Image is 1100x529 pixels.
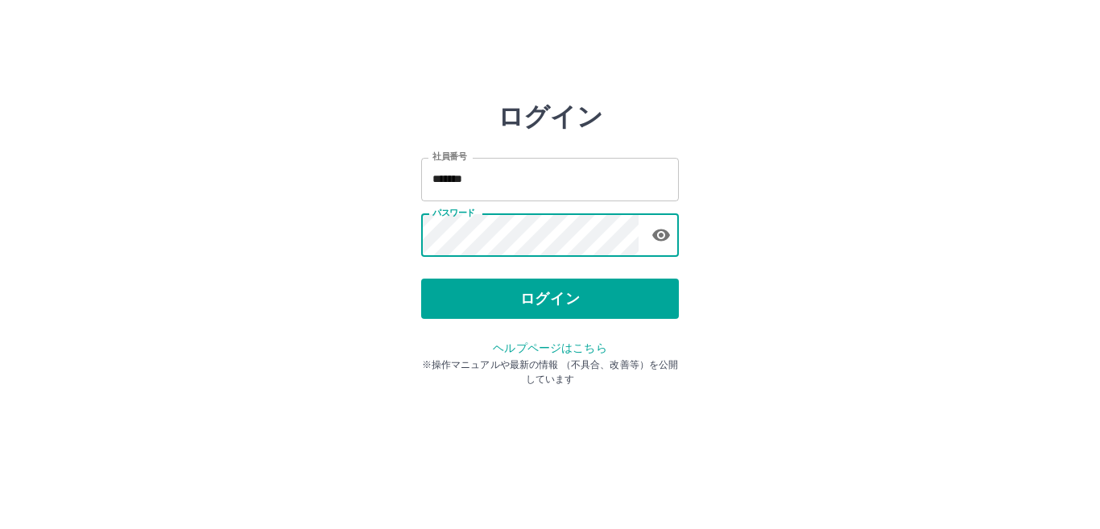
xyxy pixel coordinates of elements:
[421,357,679,386] p: ※操作マニュアルや最新の情報 （不具合、改善等）を公開しています
[421,279,679,319] button: ログイン
[432,151,466,163] label: 社員番号
[493,341,606,354] a: ヘルプページはこちら
[432,207,475,219] label: パスワード
[498,101,603,132] h2: ログイン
